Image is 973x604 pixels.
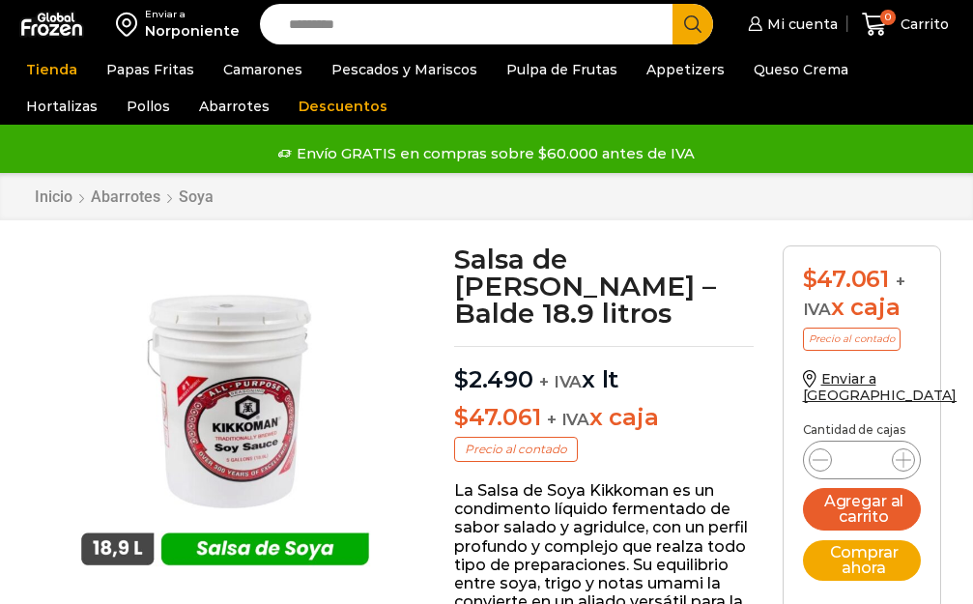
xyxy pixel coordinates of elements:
a: Inicio [34,187,73,206]
p: Cantidad de cajas [803,423,921,437]
bdi: 47.061 [454,403,540,431]
a: Pulpa de Frutas [497,51,627,88]
p: Precio al contado [454,437,578,462]
h1: Salsa de [PERSON_NAME] – Balde 18.9 litros [454,245,754,327]
span: Carrito [896,14,949,34]
span: $ [454,403,469,431]
a: Hortalizas [16,88,107,125]
a: Pescados y Mariscos [322,51,487,88]
a: Enviar a [GEOGRAPHIC_DATA] [803,370,958,404]
a: Abarrotes [90,187,161,206]
div: Norponiente [145,21,240,41]
button: Comprar ahora [803,540,921,581]
a: Tienda [16,51,87,88]
a: Papas Fritas [97,51,204,88]
p: x lt [454,346,754,394]
bdi: 2.490 [454,365,533,393]
input: Product quantity [844,446,880,474]
button: Agregar al carrito [803,488,921,531]
a: Appetizers [637,51,734,88]
bdi: 47.061 [803,265,889,293]
span: + IVA [803,272,905,319]
a: Descuentos [289,88,397,125]
span: $ [803,265,817,293]
a: Queso Crema [744,51,858,88]
a: 0 Carrito [857,2,954,47]
div: Enviar a [145,8,240,21]
p: Precio al contado [803,328,901,351]
button: Search button [673,4,713,44]
a: Mi cuenta [743,5,838,43]
span: $ [454,365,469,393]
a: Soya [178,187,215,206]
a: Camarones [214,51,312,88]
a: Pollos [117,88,180,125]
span: 0 [880,10,896,25]
nav: Breadcrumb [34,187,215,206]
span: + IVA [547,410,589,429]
div: x caja [803,266,921,322]
span: + IVA [539,372,582,391]
p: x caja [454,404,754,432]
img: address-field-icon.svg [116,8,145,41]
a: Abarrotes [189,88,279,125]
img: salsa de soya kikkoman [58,245,392,580]
span: Mi cuenta [762,14,838,34]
